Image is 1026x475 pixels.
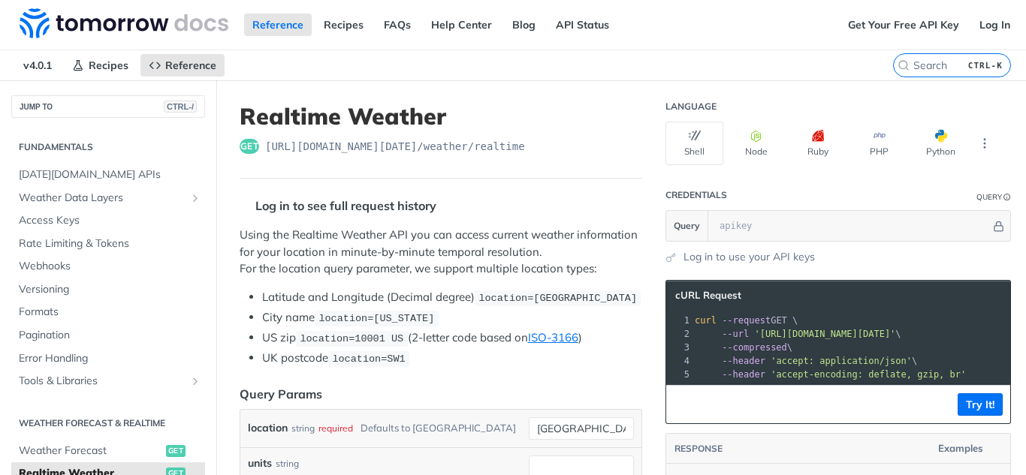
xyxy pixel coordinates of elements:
button: Ruby [789,122,846,165]
button: Try It! [958,393,1003,416]
div: Language [665,101,717,113]
a: Log In [971,14,1018,36]
li: UK postcode [262,350,642,367]
span: Weather Data Layers [19,191,186,206]
button: RESPONSE [674,441,723,456]
a: API Status [548,14,617,36]
svg: Search [898,59,910,71]
span: '[URL][DOMAIN_NAME][DATE]' [754,329,895,339]
button: Copy to clipboard [674,393,695,416]
svg: More ellipsis [978,137,991,150]
span: --header [722,369,765,380]
span: Webhooks [19,259,201,274]
input: apikey [712,211,991,241]
span: Examples [938,441,983,456]
span: --compressed [722,342,787,353]
button: Show subpages for Tools & Libraries [189,375,201,387]
div: string [276,457,299,470]
span: Reference [165,59,216,72]
span: cURL Request [675,289,741,302]
p: Using the Realtime Weather API you can access current weather information for your location in mi... [240,227,642,278]
a: Weather Data LayersShow subpages for Weather Data Layers [11,187,205,209]
button: Shell [665,122,723,165]
button: Show subpages for Weather Data Layers [189,192,201,204]
a: Reference [244,14,312,36]
div: 1 [666,314,692,327]
span: \ [695,329,901,339]
a: Access Keys [11,209,205,232]
span: get [166,445,186,457]
div: string [291,417,315,439]
a: Error Handling [11,347,205,370]
h2: Fundamentals [11,140,205,154]
div: required [318,417,353,439]
span: Query [674,219,700,233]
a: FAQs [376,14,419,36]
a: Get Your Free API Key [840,14,967,36]
span: 'accept-encoding: deflate, gzip, br' [771,369,966,380]
div: 3 [666,341,692,354]
button: Node [727,122,785,165]
label: location [248,417,288,439]
span: location=[GEOGRAPHIC_DATA] [478,293,637,304]
div: Query [976,191,1002,203]
div: Defaults to [GEOGRAPHIC_DATA] [361,417,516,439]
div: Credentials [665,189,727,201]
span: Error Handling [19,351,201,366]
span: \ [695,342,792,353]
a: Tools & LibrariesShow subpages for Tools & Libraries [11,370,205,392]
button: PHP [850,122,908,165]
span: curl [695,315,717,326]
div: Log in to see full request history [240,197,436,215]
h2: Weather Forecast & realtime [11,416,205,430]
span: Weather Forecast [19,443,162,458]
div: Query Params [240,385,322,403]
a: ISO-3166 [528,330,578,344]
li: US zip (2-letter code based on ) [262,329,642,347]
a: Formats [11,301,205,323]
span: --url [722,329,749,339]
span: location=[US_STATE] [318,313,434,324]
span: location=SW1 [332,353,405,365]
span: v4.0.1 [15,54,60,77]
span: Formats [19,305,201,320]
span: \ [695,356,917,366]
button: Query [666,211,708,241]
li: Latitude and Longitude (Decimal degree) [262,289,642,306]
div: 4 [666,354,692,368]
button: cURL Request [670,288,758,303]
a: Weather Forecastget [11,440,205,462]
span: Access Keys [19,213,201,228]
li: City name [262,309,642,326]
a: Recipes [315,14,372,36]
a: Rate Limiting & Tokens [11,233,205,255]
span: Versioning [19,282,201,297]
button: More Languages [973,132,996,155]
button: Examples [933,441,1003,456]
a: Versioning [11,278,205,301]
a: Blog [504,14,544,36]
kbd: CTRL-K [964,58,1006,73]
span: Pagination [19,328,201,343]
div: QueryInformation [976,191,1011,203]
button: Python [912,122,970,165]
span: [DATE][DOMAIN_NAME] APIs [19,167,201,182]
span: https://api.tomorrow.io/v4/weather/realtime [265,139,525,154]
a: Webhooks [11,255,205,278]
i: Information [1003,194,1011,201]
a: Pagination [11,324,205,347]
button: JUMP TOCTRL-/ [11,95,205,118]
span: --header [722,356,765,366]
a: [DATE][DOMAIN_NAME] APIs [11,164,205,186]
a: Recipes [64,54,137,77]
span: location=10001 US [300,333,403,344]
a: Reference [140,54,225,77]
h1: Realtime Weather [240,103,642,130]
label: units [248,455,272,471]
span: Recipes [89,59,128,72]
div: 2 [666,327,692,341]
span: GET \ [695,315,798,326]
a: Log in to use your API keys [683,249,815,265]
div: 5 [666,368,692,381]
span: --request [722,315,771,326]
